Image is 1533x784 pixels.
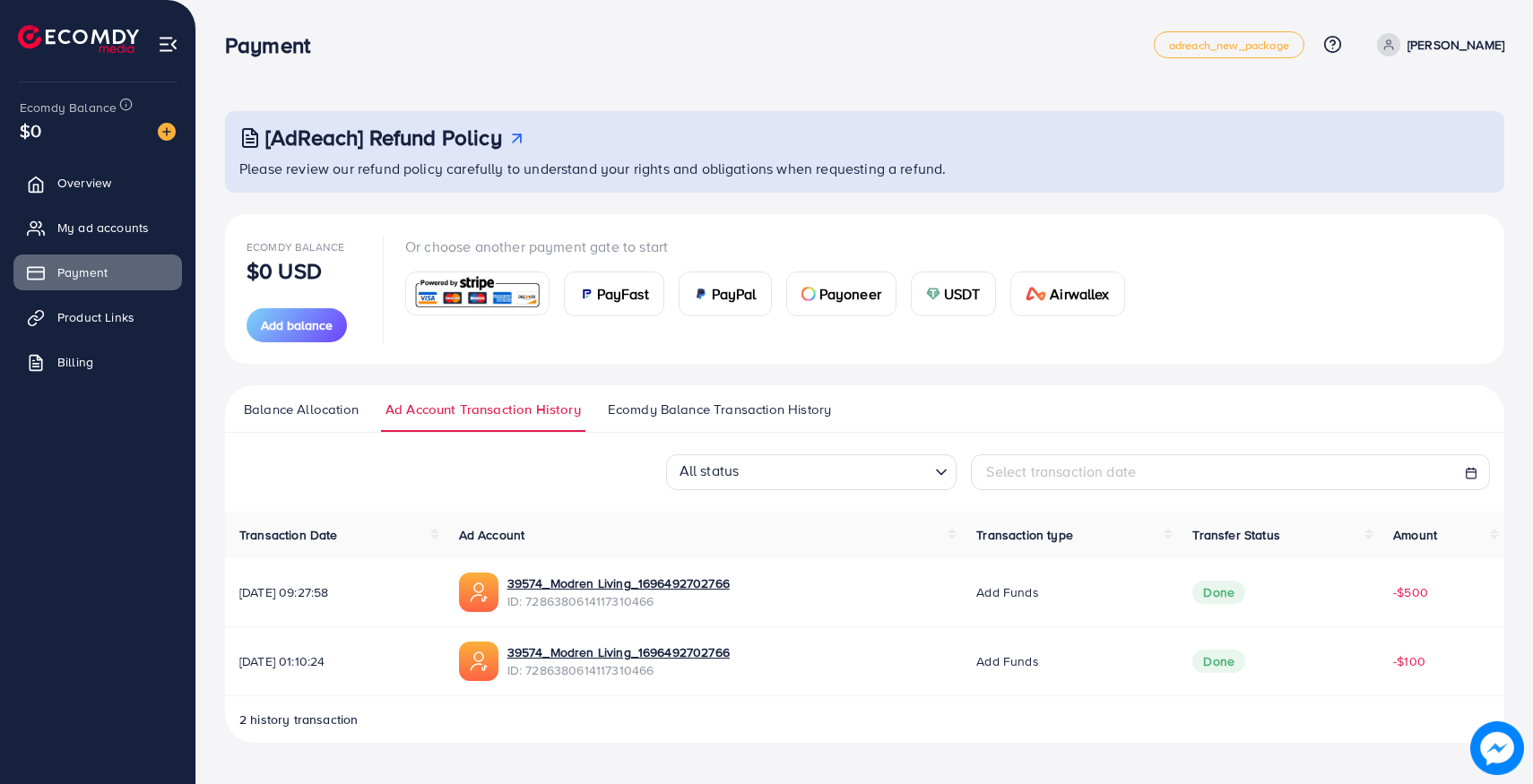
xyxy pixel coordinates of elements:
[239,583,430,601] span: [DATE] 09:27:58
[13,210,182,246] a: My ad accounts
[57,308,134,326] span: Product Links
[1370,33,1504,56] a: [PERSON_NAME]
[679,271,772,316] a: cardPayPal
[158,34,178,55] img: menu
[597,283,649,305] span: PayFast
[507,661,730,679] span: ID: 7286380614117310466
[247,260,322,281] p: $0 USD
[13,165,182,201] a: Overview
[786,271,896,316] a: cardPayoneer
[405,236,1139,257] p: Or choose another payment gate to start
[18,25,139,53] img: logo
[1154,31,1304,58] a: adreach_new_package
[1393,583,1428,601] span: -$500
[564,271,664,316] a: cardPayFast
[459,642,498,681] img: ic-ads-acc.e4c84228.svg
[239,526,338,544] span: Transaction Date
[579,287,593,301] img: card
[13,344,182,380] a: Billing
[20,99,117,116] span: Ecomdy Balance
[20,117,41,143] span: $0
[507,574,730,592] a: 39574_Modren Living_1696492702766
[608,400,831,419] span: Ecomdy Balance Transaction History
[239,158,1494,179] p: Please review our refund policy carefully to understand your rights and obligations when requesti...
[1192,581,1245,604] span: Done
[459,526,525,544] span: Ad Account
[1026,287,1047,301] img: card
[1407,34,1504,56] p: [PERSON_NAME]
[385,400,581,419] span: Ad Account Transaction History
[411,274,543,313] img: card
[247,308,347,342] button: Add balance
[1393,652,1425,670] span: -$100
[926,287,940,301] img: card
[744,456,928,485] input: Search for option
[976,526,1073,544] span: Transaction type
[459,573,498,612] img: ic-ads-acc.e4c84228.svg
[712,283,757,305] span: PayPal
[676,455,743,485] span: All status
[1010,271,1125,316] a: cardAirwallex
[1192,650,1245,673] span: Done
[261,316,333,334] span: Add balance
[239,652,430,670] span: [DATE] 01:10:24
[1050,283,1109,305] span: Airwallex
[57,263,108,281] span: Payment
[1169,39,1289,51] span: adreach_new_package
[405,271,550,315] a: card
[265,125,502,151] h3: [AdReach] Refund Policy
[57,174,111,192] span: Overview
[247,239,344,254] span: Ecomdy Balance
[507,592,730,610] span: ID: 7286380614117310466
[158,123,176,141] img: image
[57,219,149,237] span: My ad accounts
[694,287,708,301] img: card
[57,353,93,371] span: Billing
[1393,526,1437,544] span: Amount
[13,254,182,290] a: Payment
[1192,526,1279,544] span: Transfer Status
[13,299,182,335] a: Product Links
[244,400,359,419] span: Balance Allocation
[225,32,325,58] h3: Payment
[1470,721,1524,775] img: image
[986,461,1136,481] span: Select transaction date
[976,583,1038,601] span: Add funds
[507,643,730,661] a: 39574_Modren Living_1696492702766
[944,283,981,305] span: USDT
[819,283,881,305] span: Payoneer
[239,711,358,728] span: 2 history transaction
[911,271,996,316] a: cardUSDT
[666,454,957,490] div: Search for option
[801,287,816,301] img: card
[976,652,1038,670] span: Add funds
